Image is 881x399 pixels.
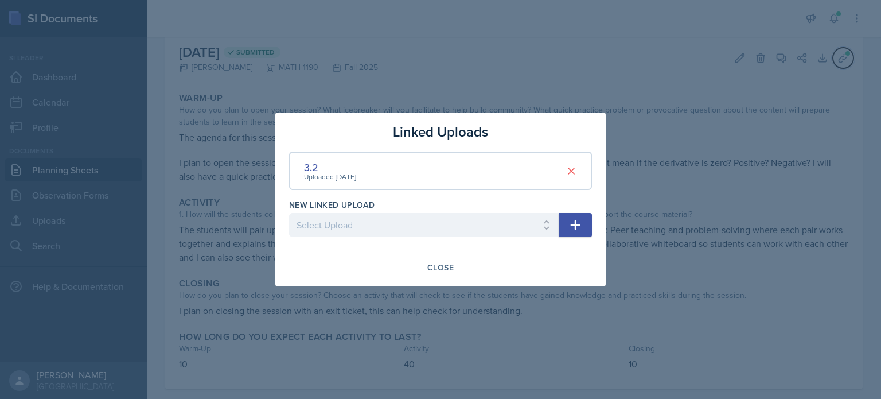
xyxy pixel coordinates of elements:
[304,172,356,182] div: Uploaded [DATE]
[427,263,454,272] div: Close
[420,258,461,277] button: Close
[289,199,375,211] label: New Linked Upload
[304,160,356,175] div: 3.2
[393,122,488,142] h3: Linked Uploads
